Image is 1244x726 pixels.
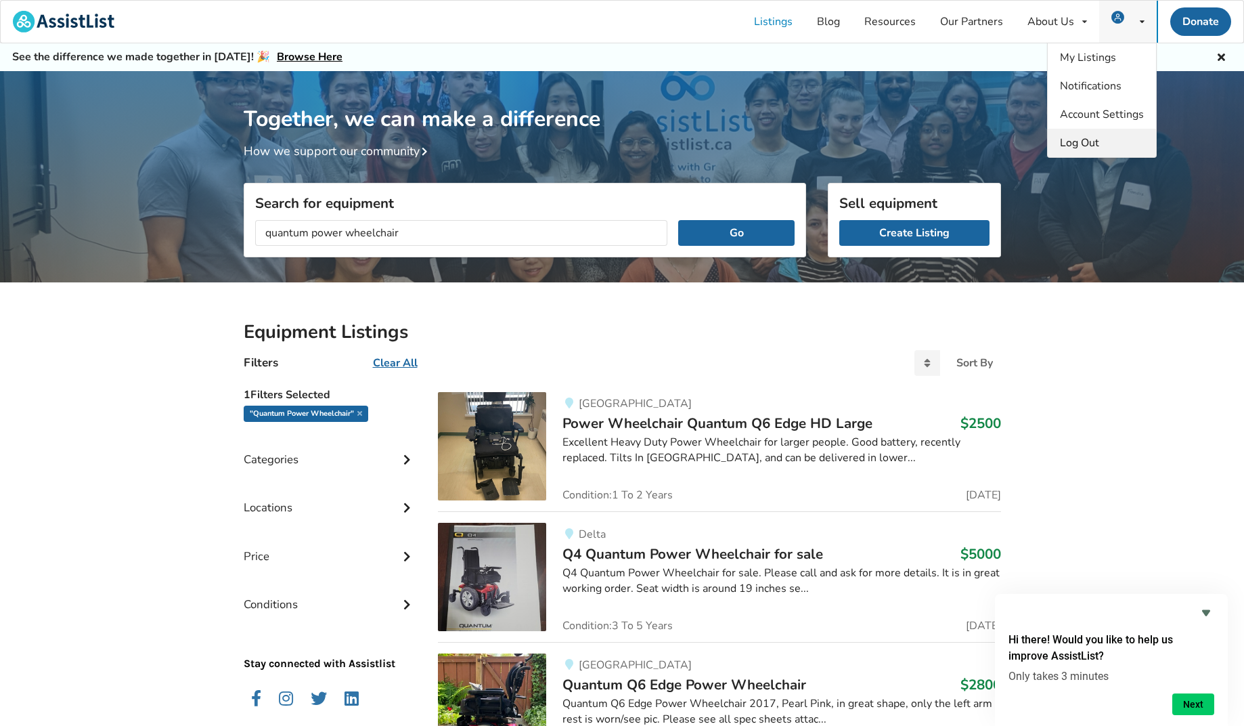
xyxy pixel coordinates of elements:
h2: Equipment Listings [244,320,1001,344]
div: Price [244,522,417,570]
img: assistlist-logo [13,11,114,33]
a: Browse Here [277,49,342,64]
span: Condition: 3 To 5 Years [562,620,673,631]
a: Listings [742,1,805,43]
h3: Search for equipment [255,194,795,212]
div: Excellent Heavy Duty Power Wheelchair for larger people. Good battery, recently replaced. Tilts I... [562,435,1000,466]
u: Clear All [373,356,418,370]
a: How we support our community [244,143,433,159]
span: [GEOGRAPHIC_DATA] [579,658,692,672]
a: Create Listing [839,220,990,246]
span: Notifications [1060,79,1121,93]
img: user icon [1111,11,1124,24]
a: Resources [852,1,928,43]
div: About Us [1027,16,1074,27]
div: Sort By [956,358,993,368]
h4: Filters [244,355,278,370]
div: Hi there! Would you like to help us improve AssistList? [1008,605,1214,715]
button: Next question [1172,693,1214,715]
div: "quantum power wheelchair" [244,406,368,422]
a: Our Partners [928,1,1015,43]
h5: 1 Filters Selected [244,381,417,406]
a: mobility-power wheelchair quantum q6 edge hd large[GEOGRAPHIC_DATA]Power Wheelchair Quantum Q6 Ed... [438,392,1000,511]
h5: See the difference we made together in [DATE]! 🎉 [12,50,342,64]
h3: Sell equipment [839,194,990,212]
button: Go [678,220,794,246]
a: Blog [805,1,852,43]
img: mobility-q4 quantum power wheelchair for sale [438,523,546,631]
h2: Hi there! Would you like to help us improve AssistList? [1008,632,1214,664]
div: Conditions [244,570,417,618]
img: mobility-power wheelchair quantum q6 edge hd large [438,392,546,500]
span: Account Settings [1060,107,1144,122]
span: My Listings [1060,50,1116,65]
h3: $5000 [960,545,1001,563]
input: I am looking for... [255,220,668,246]
span: [GEOGRAPHIC_DATA] [579,396,692,411]
a: Donate [1170,7,1231,36]
p: Only takes 3 minutes [1008,670,1214,683]
span: Condition: 1 To 2 Years [562,490,673,500]
div: Locations [244,473,417,521]
a: mobility-q4 quantum power wheelchair for saleDeltaQ4 Quantum Power Wheelchair for sale$5000Q4 Qua... [438,511,1000,642]
span: Quantum Q6 Edge Power Wheelchair [562,675,806,694]
span: Delta [579,527,606,542]
div: Categories [244,425,417,473]
button: Hide survey [1198,605,1214,621]
span: Log Out [1060,135,1099,150]
div: Q4 Quantum Power Wheelchair for sale. Please call and ask for more details. It is in great workin... [562,565,1000,597]
h3: $2800 [960,676,1001,693]
h1: Together, we can make a difference [244,71,1001,133]
h3: $2500 [960,414,1001,432]
span: Power Wheelchair Quantum Q6 Edge HD Large [562,414,872,433]
span: [DATE] [966,490,1001,500]
p: Stay connected with Assistlist [244,618,417,672]
span: [DATE] [966,620,1001,631]
span: Q4 Quantum Power Wheelchair for sale [562,544,823,563]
